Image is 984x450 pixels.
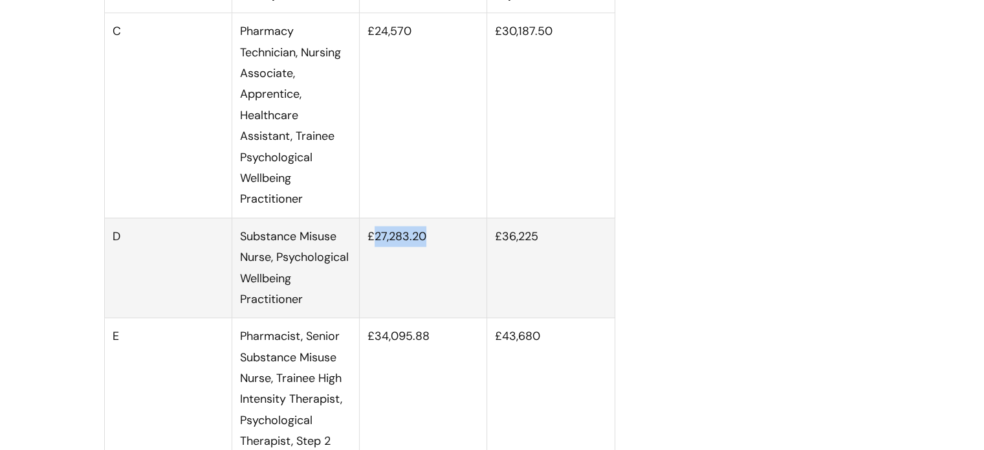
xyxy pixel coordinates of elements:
td: £27,283.20 [360,218,487,318]
td: Substance Misuse Nurse, Psychological Wellbeing Practitioner [232,218,359,318]
td: £30,187.50 [487,13,615,218]
td: C [104,13,232,218]
td: £24,570 [360,13,487,218]
td: Pharmacy Technician, Nursing Associate, Apprentice, Healthcare Assistant, Trainee Psychological W... [232,13,359,218]
td: £36,225 [487,218,615,318]
td: D [104,218,232,318]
